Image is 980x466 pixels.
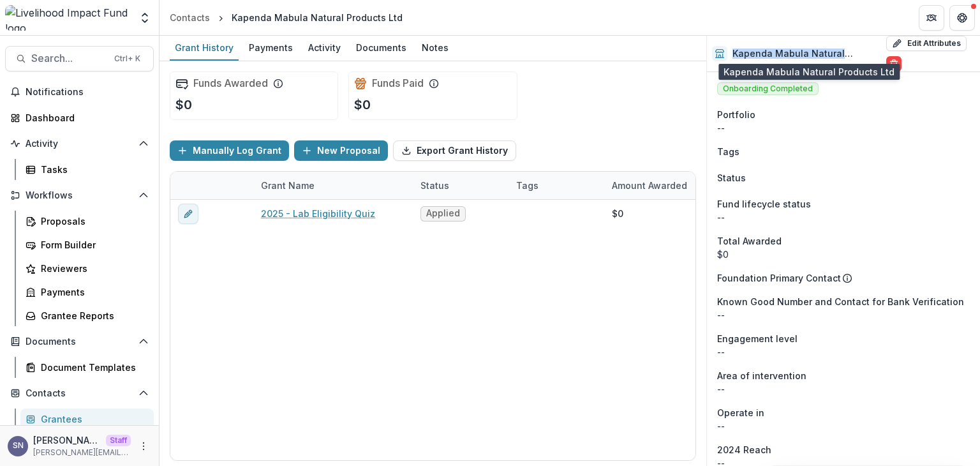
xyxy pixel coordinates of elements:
[886,56,902,71] button: Delete
[26,190,133,201] span: Workflows
[170,11,210,24] div: Contacts
[413,172,509,199] div: Status
[717,248,970,261] div: $0
[33,433,101,447] p: [PERSON_NAME]
[717,234,782,248] span: Total Awarded
[244,38,298,57] div: Payments
[20,305,154,326] a: Grantee Reports
[717,332,798,345] span: Engagement level
[165,8,408,27] nav: breadcrumb
[261,207,375,220] a: 2025 - Lab Eligibility Quiz
[31,52,107,64] span: Search...
[170,38,239,57] div: Grant History
[175,95,192,114] p: $0
[106,435,131,446] p: Staff
[5,383,154,403] button: Open Contacts
[417,36,454,61] a: Notes
[112,52,143,66] div: Ctrl + K
[5,5,131,31] img: Livelihood Impact Fund logo
[717,171,746,184] span: Status
[5,82,154,102] button: Notifications
[165,8,215,27] a: Contacts
[20,282,154,303] a: Payments
[949,5,975,31] button: Get Help
[717,197,811,211] span: Fund lifecycle status
[41,361,144,374] div: Document Templates
[5,133,154,154] button: Open Activity
[20,409,154,430] a: Grantees
[717,82,819,95] span: Onboarding Completed
[26,139,133,149] span: Activity
[5,185,154,206] button: Open Workflows
[717,443,771,456] span: 2024 Reach
[351,36,412,61] a: Documents
[26,111,144,124] div: Dashboard
[136,5,154,31] button: Open entity switcher
[717,406,764,419] span: Operate in
[393,140,516,161] button: Export Grant History
[417,38,454,57] div: Notes
[5,46,154,71] button: Search...
[413,179,457,192] div: Status
[717,121,970,135] p: --
[717,308,970,322] p: --
[41,238,144,252] div: Form Builder
[33,447,131,458] p: [PERSON_NAME][EMAIL_ADDRESS][DOMAIN_NAME]
[612,207,623,220] div: $0
[20,211,154,232] a: Proposals
[20,258,154,279] a: Reviewers
[303,38,346,57] div: Activity
[509,179,546,192] div: Tags
[372,77,424,89] h2: Funds Paid
[919,5,944,31] button: Partners
[886,36,967,51] button: Edit Attributes
[717,271,841,285] p: Foundation Primary Contact
[26,388,133,399] span: Contacts
[136,439,151,454] button: More
[178,204,198,224] button: edit
[26,336,133,347] span: Documents
[13,442,24,450] div: Shawn Non-Profit
[604,179,695,192] div: Amount Awarded
[717,211,970,224] p: --
[41,412,144,426] div: Grantees
[717,108,755,121] span: Portfolio
[193,77,268,89] h2: Funds Awarded
[717,419,970,433] p: --
[41,309,144,322] div: Grantee Reports
[717,369,806,382] span: Area of intervention
[253,179,322,192] div: Grant Name
[41,285,144,299] div: Payments
[244,36,298,61] a: Payments
[20,234,154,255] a: Form Builder
[41,163,144,176] div: Tasks
[170,140,289,161] button: Manually Log Grant
[232,11,403,24] div: Kapenda Mabula Natural Products Ltd
[253,172,413,199] div: Grant Name
[20,357,154,378] a: Document Templates
[509,172,604,199] div: Tags
[170,36,239,61] a: Grant History
[41,262,144,275] div: Reviewers
[717,382,970,396] p: --
[604,172,700,199] div: Amount Awarded
[354,95,371,114] p: $0
[351,38,412,57] div: Documents
[717,345,970,359] p: --
[732,49,880,59] h2: Kapenda Mabula Natural Products Ltd
[5,331,154,352] button: Open Documents
[41,214,144,228] div: Proposals
[717,295,964,308] span: Known Good Number and Contact for Bank Verification
[20,159,154,180] a: Tasks
[5,107,154,128] a: Dashboard
[303,36,346,61] a: Activity
[294,140,388,161] button: New Proposal
[717,145,739,158] span: Tags
[26,87,149,98] span: Notifications
[426,208,460,219] span: Applied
